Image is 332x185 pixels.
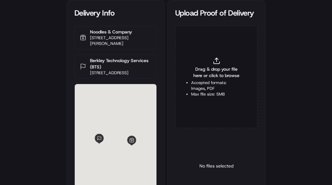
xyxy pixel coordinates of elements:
p: No files selected [199,163,233,169]
p: Noodles & Company [90,29,151,35]
p: [STREET_ADDRESS][PERSON_NAME] [90,35,151,46]
li: Accepted formats: Images, PDF [191,80,242,91]
div: Delivery Info [74,8,157,18]
li: Max file size: 5MB [191,91,242,97]
div: Upload Proof of Delivery [175,8,258,18]
p: Berkley Technology Services (BTS) [90,57,151,70]
span: Drag & drop your file here or click to browse [191,66,242,79]
p: [STREET_ADDRESS] [90,70,151,76]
